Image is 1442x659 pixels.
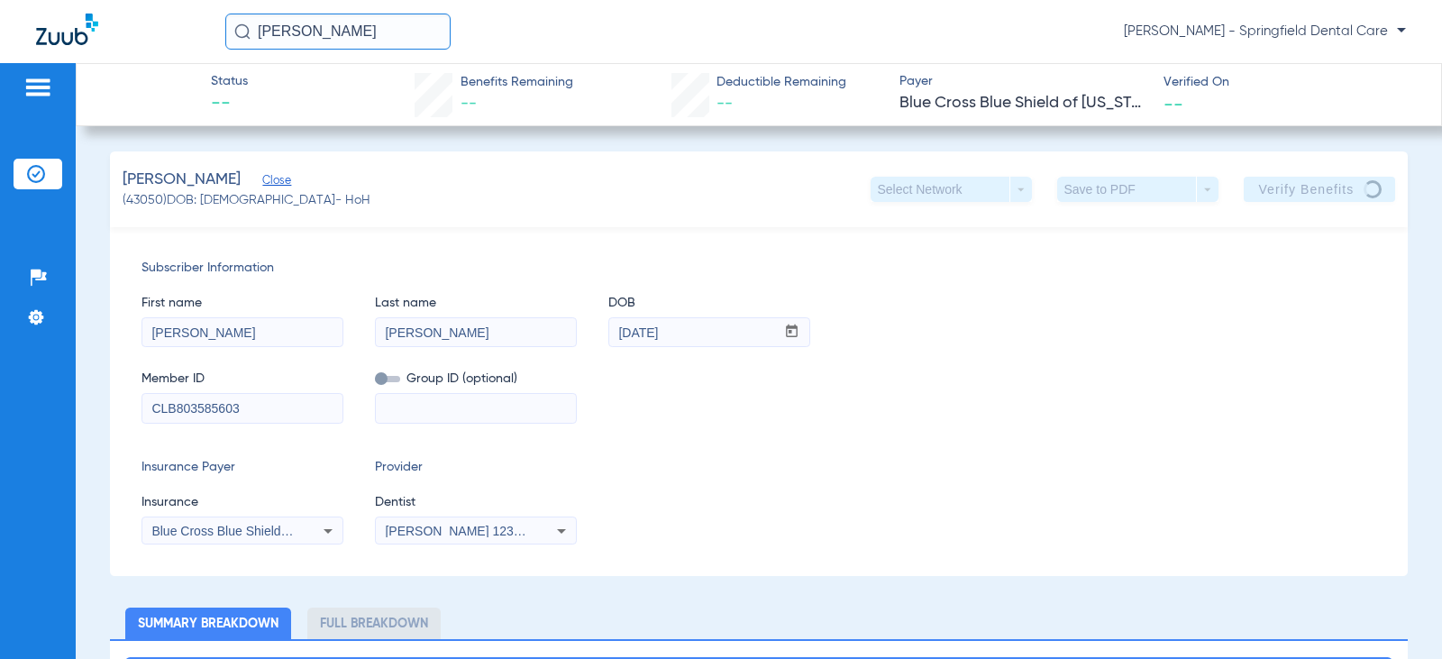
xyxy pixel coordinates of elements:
span: Close [262,174,278,191]
span: Insurance Payer [141,458,343,477]
span: Provider [375,458,577,477]
span: Subscriber Information [141,259,1376,278]
span: First name [141,294,343,313]
span: Dentist [375,493,577,512]
img: Zuub Logo [36,14,98,45]
span: [PERSON_NAME] 1235410028 [385,524,562,538]
li: Summary Breakdown [125,608,291,639]
span: Verified On [1164,73,1412,92]
span: -- [461,96,477,112]
input: Search for patients [225,14,451,50]
span: DOB [608,294,810,313]
img: hamburger-icon [23,77,52,98]
img: Search Icon [234,23,251,40]
span: Blue Cross Blue Shield of [US_STATE] [899,92,1148,114]
span: Blue Cross Blue Shield Of [US_STATE] [151,524,371,538]
span: [PERSON_NAME] - Springfield Dental Care [1124,23,1406,41]
span: -- [211,92,248,117]
span: Payer [899,72,1148,91]
span: Deductible Remaining [716,73,846,92]
span: -- [1164,94,1183,113]
span: Last name [375,294,577,313]
span: Insurance [141,493,343,512]
span: Member ID [141,370,343,389]
li: Full Breakdown [307,608,441,639]
span: -- [716,96,733,112]
span: Status [211,72,248,91]
span: (43050) DOB: [DEMOGRAPHIC_DATA] - HoH [123,191,370,210]
span: Benefits Remaining [461,73,573,92]
span: Group ID (optional) [375,370,577,389]
button: Open calendar [774,318,809,347]
span: [PERSON_NAME] [123,169,241,191]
